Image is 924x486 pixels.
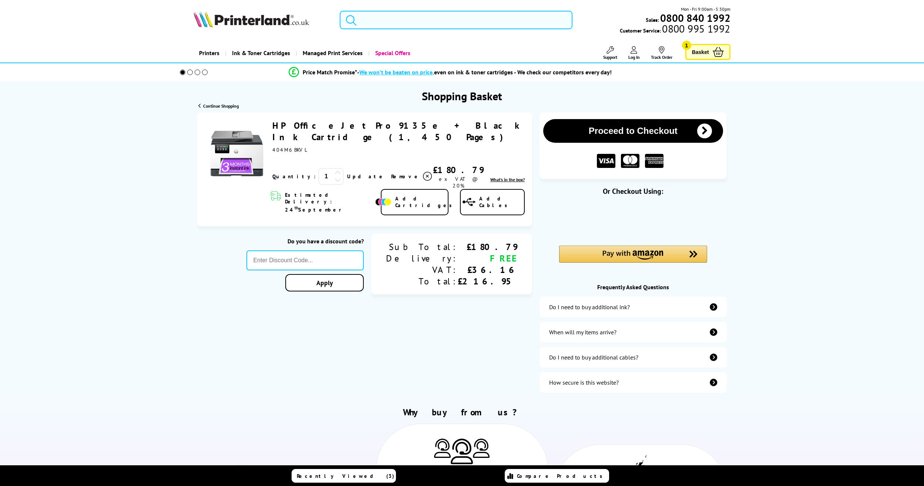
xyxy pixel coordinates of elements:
a: Special Offers [368,44,416,63]
span: 404M6BKVL [272,146,308,153]
span: Add Cartridges [395,195,456,209]
a: additional-ink [540,297,727,317]
div: £36.16 [458,264,517,276]
span: Log In [628,54,640,60]
img: Printer Experts [434,439,451,458]
img: VISA [597,154,615,168]
span: Support [603,54,617,60]
div: Do you have a discount code? [246,237,364,245]
div: Sub Total: [386,241,458,253]
img: Printer Experts [473,439,490,458]
a: Managed Print Services [296,44,368,63]
div: £216.95 [458,276,517,287]
div: When will my items arrive? [549,328,616,336]
a: Log In [628,46,640,60]
span: What's in the box? [490,177,525,182]
iframe: PayPal [559,208,707,225]
a: Recently Viewed (3) [292,469,396,483]
span: Sales: [646,16,659,23]
span: Estimated Delivery: 24 September [285,192,373,213]
span: Mon - Fri 9:00am - 5:30pm [681,6,730,13]
a: Track Order [651,46,672,60]
a: additional-cables [540,347,727,368]
span: ex VAT @ 20% [439,176,478,189]
input: Enter Discount Code... [246,250,364,270]
span: Add Cables [479,195,524,209]
div: Do I need to buy additional cables? [549,354,638,361]
b: 0800 840 1992 [660,11,730,25]
a: Printers [194,44,225,63]
div: £180.79 [458,241,517,253]
span: 0800 995 1992 [661,25,730,32]
a: Apply [285,274,364,291]
div: VAT: [386,264,458,276]
a: 0800 840 1992 [659,14,730,21]
div: £180.79 [433,164,484,176]
img: Printer Experts [451,439,473,464]
a: Support [603,46,617,60]
img: Add Cartridges [375,198,392,206]
span: Continue Shopping [203,103,239,109]
div: FREE [458,253,517,264]
div: Do I need to buy additional ink? [549,303,630,311]
div: Total: [386,276,458,287]
a: Update [347,173,385,180]
div: Or Checkout Using: [540,186,727,196]
img: MASTER CARD [621,154,639,168]
span: Price Match Promise* [303,68,357,76]
a: Compare Products [505,469,609,483]
a: Printerland Logo [194,11,330,29]
img: HP OfficeJet Pro 9135e + Black Ink Cartridge (1,450 Pages) [209,126,265,181]
h2: Why buy from us? [194,406,730,418]
span: Quantity: [272,173,316,180]
div: - even on ink & toner cartridges - We check our competitors every day! [357,68,612,76]
span: Ink & Toner Cartridges [232,44,290,63]
h1: Shopping Basket [422,89,502,103]
a: Continue Shopping [198,103,239,109]
a: lnk_inthebox [490,177,525,182]
span: 1 [682,41,691,50]
div: How secure is this website? [549,379,619,386]
a: HP OfficeJet Pro 9135e + Black Ink Cartridge (1,450 Pages) [272,120,524,143]
sup: th [295,205,298,210]
a: Ink & Toner Cartridges [225,44,296,63]
div: Frequently Asked Questions [540,283,727,291]
a: secure-website [540,372,727,393]
span: Compare Products [517,473,607,479]
span: Remove [391,173,420,180]
div: Delivery: [386,253,458,264]
img: Printerland Logo [194,11,309,27]
div: Amazon Pay - Use your Amazon account [559,246,707,271]
a: Delete item from your basket [391,171,433,182]
span: Basket [692,47,709,57]
a: Basket 1 [685,44,730,60]
li: modal_Promise [170,66,731,79]
img: American Express [645,154,663,168]
button: Proceed to Checkout [543,119,723,143]
a: items-arrive [540,322,727,342]
span: We won’t be beaten on price, [359,68,434,76]
span: Recently Viewed (3) [297,473,394,479]
span: Customer Service: [620,25,730,34]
